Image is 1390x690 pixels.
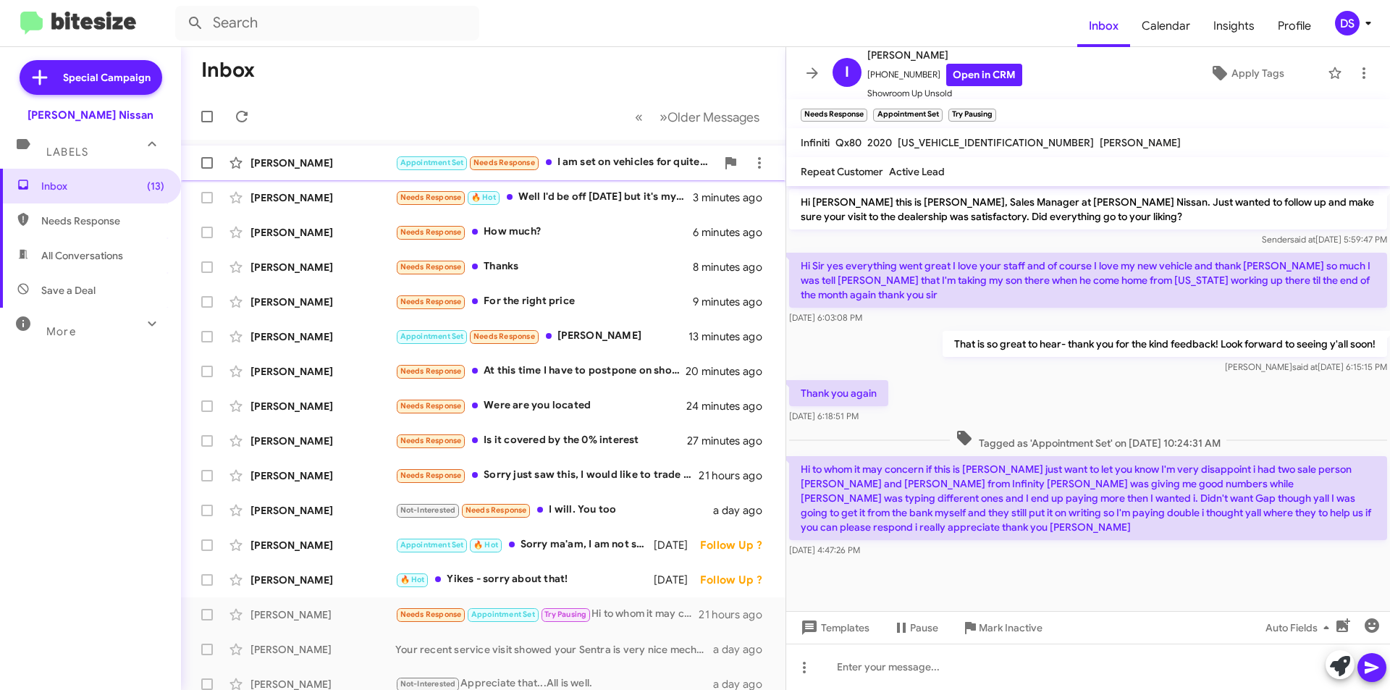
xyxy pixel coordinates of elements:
[250,364,395,379] div: [PERSON_NAME]
[654,573,700,587] div: [DATE]
[400,227,462,237] span: Needs Response
[626,102,652,132] button: Previous
[801,136,830,149] span: Infiniti
[1231,60,1284,86] span: Apply Tags
[867,46,1022,64] span: [PERSON_NAME]
[1266,5,1323,47] a: Profile
[41,214,164,228] span: Needs Response
[700,573,774,587] div: Follow Up ?
[1225,361,1387,372] span: [PERSON_NAME] [DATE] 6:15:15 PM
[635,108,643,126] span: «
[395,397,687,414] div: Were are you located
[395,432,687,449] div: Is it covered by the 0% interest
[1100,136,1181,149] span: [PERSON_NAME]
[400,471,462,480] span: Needs Response
[250,468,395,483] div: [PERSON_NAME]
[250,434,395,448] div: [PERSON_NAME]
[789,544,860,555] span: [DATE] 4:47:26 PM
[250,260,395,274] div: [PERSON_NAME]
[898,136,1094,149] span: [US_VEHICLE_IDENTIFICATION_NUMBER]
[789,456,1387,540] p: Hi to whom it may concern if this is [PERSON_NAME] just want to let you know I'm very disappoint ...
[946,64,1022,86] a: Open in CRM
[400,575,425,584] span: 🔥 Hot
[466,505,527,515] span: Needs Response
[910,615,938,641] span: Pause
[687,364,774,379] div: 20 minutes ago
[250,225,395,240] div: [PERSON_NAME]
[395,606,699,623] div: Hi to whom it may concern if this is [PERSON_NAME] just want to let you know I'm very disappoint ...
[699,468,774,483] div: 21 hours ago
[948,109,996,122] small: Try Pausing
[979,615,1042,641] span: Mark Inactive
[201,59,255,82] h1: Inbox
[250,503,395,518] div: [PERSON_NAME]
[789,312,862,323] span: [DATE] 6:03:08 PM
[688,329,774,344] div: 13 minutes ago
[789,380,888,406] p: Thank you again
[1323,11,1374,35] button: DS
[693,295,774,309] div: 9 minutes ago
[660,108,667,126] span: »
[250,190,395,205] div: [PERSON_NAME]
[789,253,1387,308] p: Hi Sir yes everything went great I love your staff and of course I love my new vehicle and thank ...
[798,615,869,641] span: Templates
[1172,60,1320,86] button: Apply Tags
[395,642,713,657] div: Your recent service visit showed your Sentra is very nice mechanically, we might be able to pay u...
[544,610,586,619] span: Try Pausing
[693,225,774,240] div: 6 minutes ago
[395,363,687,379] div: At this time I have to postpone on shopping for a new vehicle. I hope you understand
[175,6,479,41] input: Search
[250,329,395,344] div: [PERSON_NAME]
[789,189,1387,230] p: Hi [PERSON_NAME] this is [PERSON_NAME], Sales Manager at [PERSON_NAME] Nissan. Just wanted to fol...
[713,503,774,518] div: a day ago
[395,502,713,518] div: I will. You too
[395,258,693,275] div: Thanks
[943,331,1387,357] p: That is so great to hear- thank you for the kind feedback! Look forward to seeing y'all soon!
[400,262,462,272] span: Needs Response
[471,610,535,619] span: Appointment Set
[400,366,462,376] span: Needs Response
[250,607,395,622] div: [PERSON_NAME]
[400,610,462,619] span: Needs Response
[250,399,395,413] div: [PERSON_NAME]
[873,109,942,122] small: Appointment Set
[20,60,162,95] a: Special Campaign
[1335,11,1360,35] div: DS
[147,179,164,193] span: (13)
[654,538,700,552] div: [DATE]
[473,540,498,550] span: 🔥 Hot
[1130,5,1202,47] span: Calendar
[867,64,1022,86] span: [PHONE_NUMBER]
[28,108,153,122] div: [PERSON_NAME] Nissan
[789,411,859,421] span: [DATE] 6:18:51 PM
[400,193,462,202] span: Needs Response
[471,193,496,202] span: 🔥 Hot
[250,295,395,309] div: [PERSON_NAME]
[1265,615,1335,641] span: Auto Fields
[473,158,535,167] span: Needs Response
[395,224,693,240] div: How much?
[400,540,464,550] span: Appointment Set
[881,615,950,641] button: Pause
[41,248,123,263] span: All Conversations
[867,136,892,149] span: 2020
[867,86,1022,101] span: Showroom Up Unsold
[889,165,945,178] span: Active Lead
[46,325,76,338] span: More
[400,297,462,306] span: Needs Response
[395,293,693,310] div: For the right price
[693,190,774,205] div: 3 minutes ago
[400,332,464,341] span: Appointment Set
[845,61,849,84] span: I
[250,642,395,657] div: [PERSON_NAME]
[395,571,654,588] div: Yikes - sorry about that!
[786,615,881,641] button: Templates
[1202,5,1266,47] span: Insights
[395,189,693,206] div: Well I'd be off [DATE] but it's my week to be on call. So I'll have to see what calls I get
[627,102,768,132] nav: Page navigation example
[400,505,456,515] span: Not-Interested
[687,434,774,448] div: 27 minutes ago
[1077,5,1130,47] span: Inbox
[1262,234,1387,245] span: Sender [DATE] 5:59:47 PM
